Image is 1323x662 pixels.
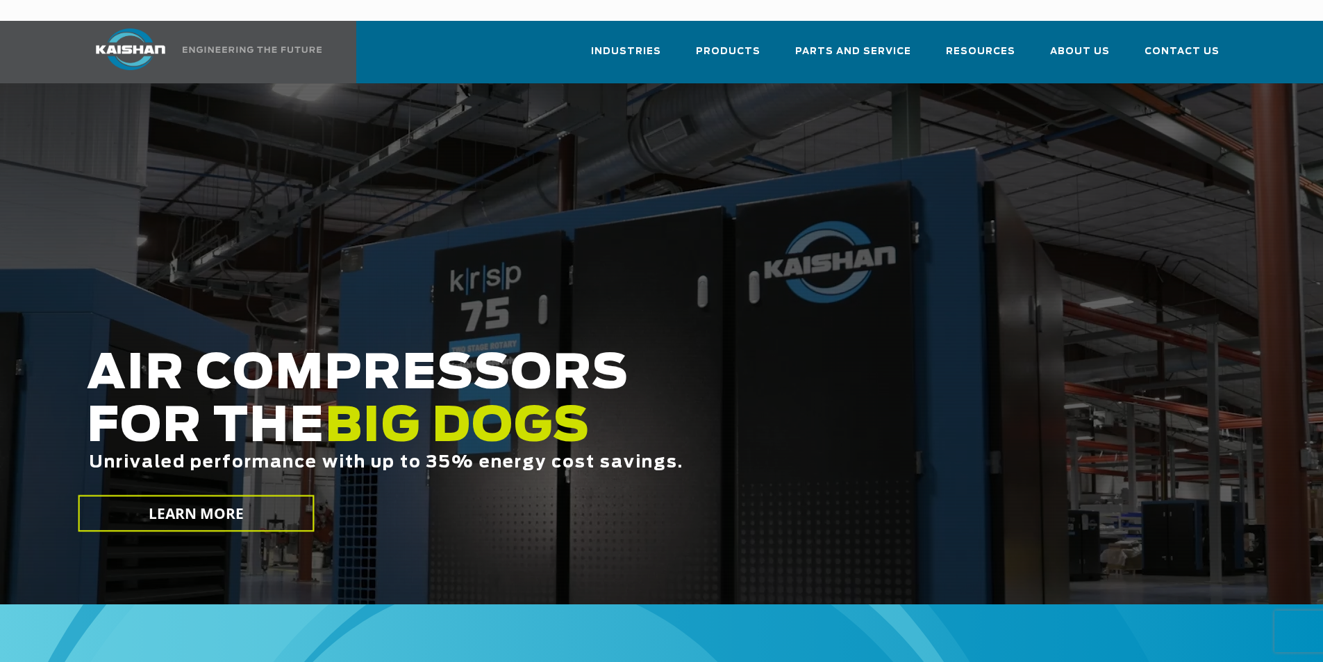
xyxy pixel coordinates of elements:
[696,44,760,60] span: Products
[325,404,590,451] span: BIG DOGS
[1050,44,1110,60] span: About Us
[148,504,244,524] span: LEARN MORE
[795,44,911,60] span: Parts and Service
[183,47,322,53] img: Engineering the future
[1050,33,1110,81] a: About Us
[89,454,683,471] span: Unrivaled performance with up to 35% energy cost savings.
[696,33,760,81] a: Products
[946,44,1015,60] span: Resources
[1145,33,1220,81] a: Contact Us
[1145,44,1220,60] span: Contact Us
[591,33,661,81] a: Industries
[87,348,1042,515] h2: AIR COMPRESSORS FOR THE
[591,44,661,60] span: Industries
[78,495,314,532] a: LEARN MORE
[78,28,183,70] img: kaishan logo
[795,33,911,81] a: Parts and Service
[78,21,324,83] a: Kaishan USA
[946,33,1015,81] a: Resources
